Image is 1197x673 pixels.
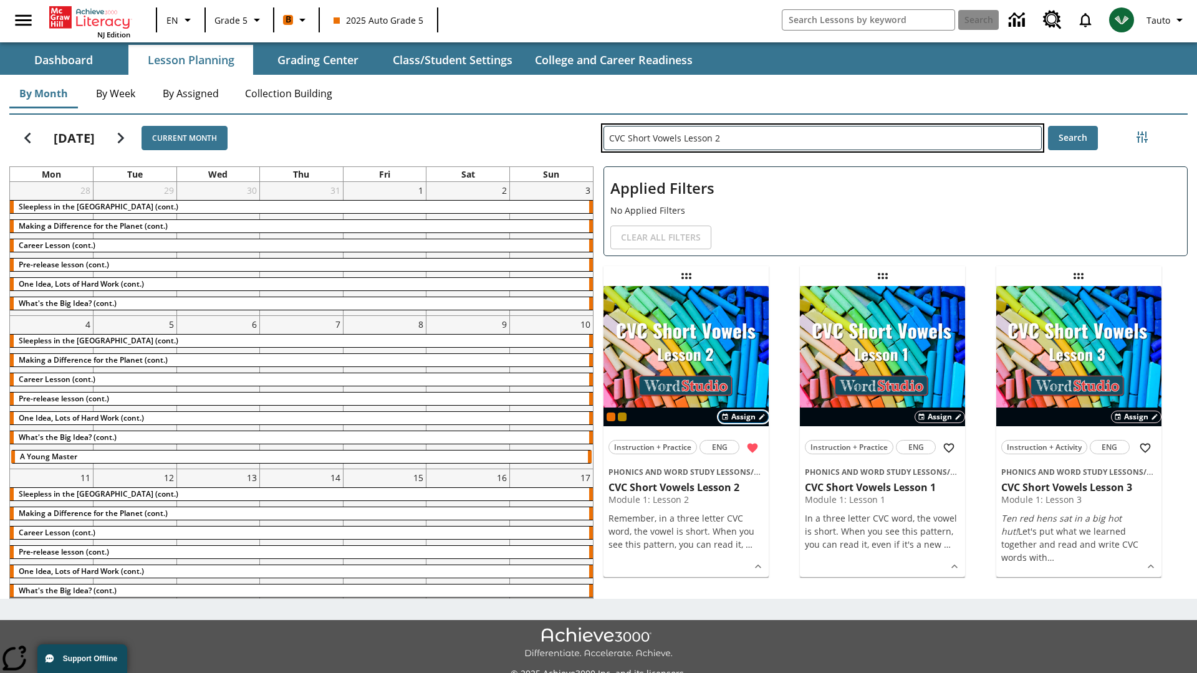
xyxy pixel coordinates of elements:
div: Current Class [607,413,615,421]
a: July 28, 2025 [78,182,93,199]
a: July 29, 2025 [161,182,176,199]
div: lesson details [996,286,1161,577]
span: Phonics and Word Study Lessons [608,467,751,477]
span: … [1047,551,1054,563]
a: Data Center [1001,3,1036,37]
a: Resource Center, Will open in new tab [1036,3,1069,37]
a: July 31, 2025 [328,182,343,199]
span: A Young Master [20,451,77,462]
div: Draggable lesson: CVC Short Vowels Lesson 1 [873,266,893,286]
button: By Week [84,79,147,108]
td: August 8, 2025 [343,316,426,469]
button: Dashboard [1,45,126,75]
a: July 30, 2025 [244,182,259,199]
a: Notifications [1069,4,1102,36]
td: July 28, 2025 [10,182,94,316]
a: August 4, 2025 [83,316,93,333]
button: College and Career Readiness [525,45,703,75]
a: August 13, 2025 [244,469,259,486]
td: August 5, 2025 [94,316,177,469]
a: August 15, 2025 [411,469,426,486]
div: A Young Master [11,451,592,463]
a: Sunday [541,167,562,181]
div: Making a Difference for the Planet (cont.) [10,507,593,520]
button: By Month [9,79,78,108]
button: Search [1048,126,1098,150]
div: Sleepless in the Animal Kingdom (cont.) [10,335,593,347]
button: ENG [1090,440,1130,454]
span: … [944,538,951,550]
button: Show Details [945,557,964,576]
button: Filters Side menu [1130,125,1155,150]
button: Add to Favorites [938,437,960,459]
span: One Idea, Lots of Hard Work (cont.) [19,279,144,289]
button: Assign Choose Dates [1111,411,1161,423]
button: Collection Building [235,79,342,108]
span: Assign [731,411,756,422]
span: / [947,465,957,477]
button: Current Month [142,126,228,150]
h2: [DATE] [54,131,95,146]
td: August 2, 2025 [426,182,510,316]
span: Making a Difference for the Planet (cont.) [19,221,168,231]
td: July 31, 2025 [260,182,344,316]
span: What's the Big Idea? (cont.) [19,585,117,596]
a: August 7, 2025 [333,316,343,333]
span: CVC Short Vowels [754,467,819,477]
button: Assign Choose Dates [718,411,769,423]
span: Assign [1124,411,1148,422]
a: August 6, 2025 [249,316,259,333]
h3: CVC Short Vowels Lesson 2 [608,481,764,494]
button: Next [105,122,137,154]
a: August 16, 2025 [494,469,509,486]
button: Support Offline [37,644,127,673]
a: Thursday [291,167,312,181]
div: Making a Difference for the Planet (cont.) [10,354,593,366]
div: Sleepless in the Animal Kingdom (cont.) [10,488,593,500]
span: Topic: Phonics and Word Study Lessons/CVC Short Vowels [608,465,764,479]
button: By Assigned [153,79,229,108]
div: One Idea, Lots of Hard Work (cont.) [10,565,593,578]
div: New 2025 class [618,413,627,421]
div: In a three letter CVC word, the vowel is short. When you see this pattern, you can read it, even ... [805,512,960,551]
a: Tuesday [125,167,145,181]
button: Grade: Grade 5, Select a grade [209,9,269,31]
a: August 5, 2025 [166,316,176,333]
span: Topic: Phonics and Word Study Lessons/CVC Short Vowels [1001,465,1156,479]
span: ENG [712,441,728,454]
td: August 11, 2025 [10,469,94,603]
p: Let's put what we learned together and read and write CVC words wit [1001,512,1156,564]
div: Pre-release lesson (cont.) [10,259,593,271]
button: Show Details [1142,557,1160,576]
span: Phonics and Word Study Lessons [805,467,947,477]
div: One Idea, Lots of Hard Work (cont.) [10,412,593,424]
td: August 16, 2025 [426,469,510,603]
div: Draggable lesson: CVC Short Vowels Lesson 2 [676,266,696,286]
span: Topic: Phonics and Word Study Lessons/CVC Short Vowels [805,465,960,479]
div: Pre-release lesson (cont.) [10,546,593,558]
button: Open side menu [5,2,42,39]
button: ENG [699,440,739,454]
span: Pre-release lesson (cont.) [19,259,109,270]
button: Previous [12,122,44,154]
div: Search [594,110,1188,599]
img: avatar image [1109,7,1134,32]
p: No Applied Filters [610,204,1181,217]
a: August 14, 2025 [328,469,343,486]
div: Career Lesson (cont.) [10,239,593,252]
img: Achieve3000 Differentiate Accelerate Achieve [524,628,673,659]
h2: Applied Filters [610,173,1181,204]
a: August 1, 2025 [416,182,426,199]
div: Making a Difference for the Planet (cont.) [10,220,593,232]
span: Making a Difference for the Planet (cont.) [19,355,168,365]
div: lesson details [800,286,965,577]
span: One Idea, Lots of Hard Work (cont.) [19,413,144,423]
a: Saturday [459,167,478,181]
a: August 2, 2025 [499,182,509,199]
div: Applied Filters [603,166,1188,256]
input: Search Lessons By Keyword [604,126,1041,150]
span: Sleepless in the Animal Kingdom (cont.) [19,489,178,499]
div: One Idea, Lots of Hard Work (cont.) [10,278,593,290]
span: … [746,538,752,550]
td: August 12, 2025 [94,469,177,603]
